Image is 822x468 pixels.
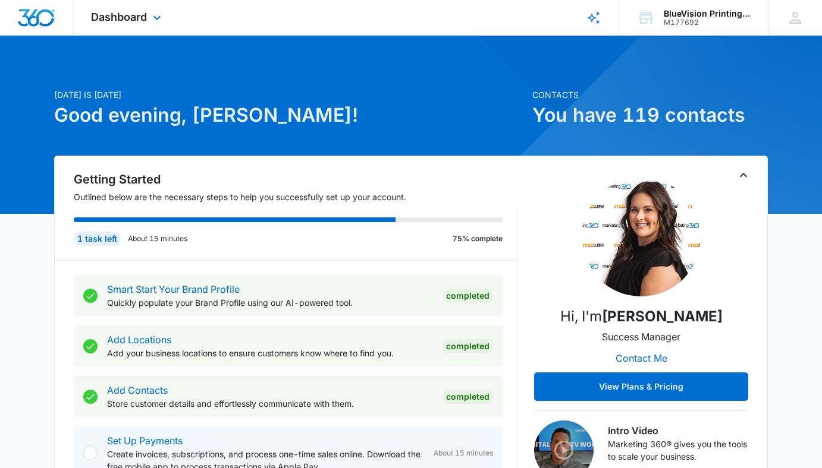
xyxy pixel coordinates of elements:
[443,339,493,353] div: Completed
[74,170,517,188] h2: Getting Started
[107,334,171,346] a: Add Locations
[91,11,147,23] span: Dashboard
[107,397,433,410] p: Store customer details and effortlessly communicate with them.
[128,233,187,244] p: About 15 minutes
[604,344,679,372] button: Contact Me
[74,191,517,203] p: Outlined below are the necessary steps to help you successfully set up your account.
[608,438,748,463] p: Marketing 360® gives you the tools to scale your business.
[736,168,751,182] button: Toggle Collapse
[664,9,751,18] div: account name
[534,372,748,401] button: View Plans & Pricing
[443,390,493,404] div: Completed
[453,233,503,244] p: 75% complete
[602,330,680,344] p: Success Manager
[54,101,525,129] h1: Good evening, [PERSON_NAME]!
[532,88,768,101] p: Contacts
[107,435,183,447] a: Set Up Payments
[107,347,433,359] p: Add your business locations to ensure customers know where to find you.
[532,101,768,129] h1: You have 119 contacts
[443,289,493,303] div: Completed
[107,384,168,396] a: Add Contacts
[107,283,240,295] a: Smart Start Your Brand Profile
[434,448,493,458] span: About 15 minutes
[582,178,701,296] img: Makenna McLean
[560,306,723,327] p: Hi, I'm
[74,232,121,246] div: 1 task left
[664,18,751,27] div: account id
[602,308,723,325] strong: [PERSON_NAME]
[107,296,433,309] p: Quickly populate your Brand Profile using our AI-powered tool.
[608,423,748,438] h3: Intro Video
[54,88,525,101] p: [DATE] is [DATE]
